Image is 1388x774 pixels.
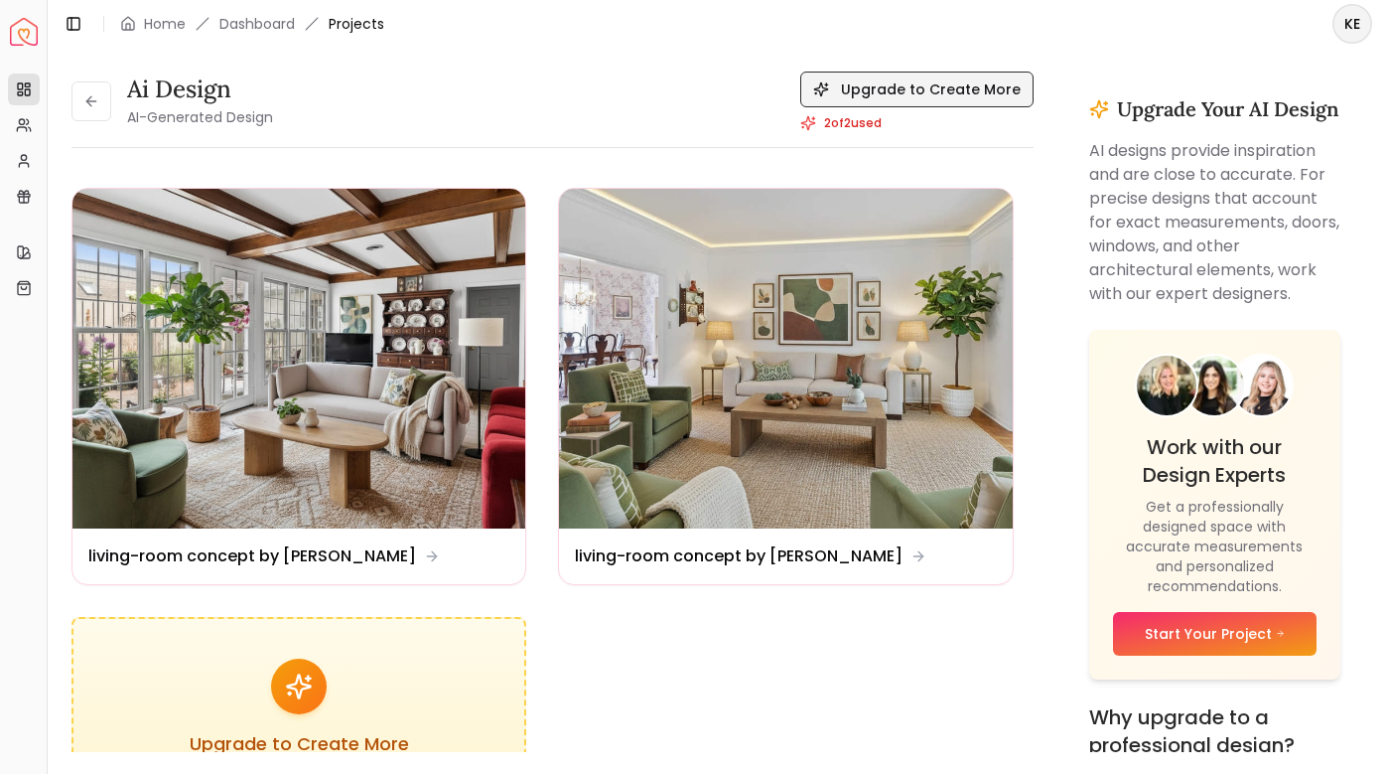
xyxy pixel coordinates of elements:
[71,188,526,585] a: living-room concept by ailiving-room concept by [PERSON_NAME]
[190,730,409,758] h3: Upgrade to Create More
[1089,139,1341,306] p: AI designs provide inspiration and are close to accurate. For precise designs that account for ex...
[1184,356,1244,442] img: Designer 2
[1113,433,1318,489] h4: Work with our Design Experts
[558,188,1013,585] a: living-room concept by ailiving-room concept by [PERSON_NAME]
[120,14,384,34] nav: breadcrumb
[127,74,273,105] h3: Ai Design
[144,14,186,34] a: Home
[10,18,38,46] img: Spacejoy Logo
[800,72,1034,107] button: Upgrade to Create More
[1334,6,1370,42] span: KE
[219,14,295,34] a: Dashboard
[824,115,882,131] span: 2 of 2 used
[1332,4,1372,44] button: KE
[1113,497,1318,596] p: Get a professionally designed space with accurate measurements and personalized recommendations.
[329,14,384,34] span: Projects
[1232,356,1292,423] img: Designer 3
[1113,612,1318,656] a: Start Your Project
[72,189,525,529] img: living-room concept by ai
[559,189,1012,529] img: living-room concept by ai
[1137,356,1196,445] img: Designer 1
[127,107,273,127] small: AI-Generated Design
[575,544,902,568] dd: living-room concept by [PERSON_NAME]
[88,544,416,568] dd: living-room concept by [PERSON_NAME]
[10,18,38,46] a: Spacejoy
[1089,703,1341,759] h4: Why upgrade to a professional design?
[1117,95,1339,123] h3: Upgrade Your AI Design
